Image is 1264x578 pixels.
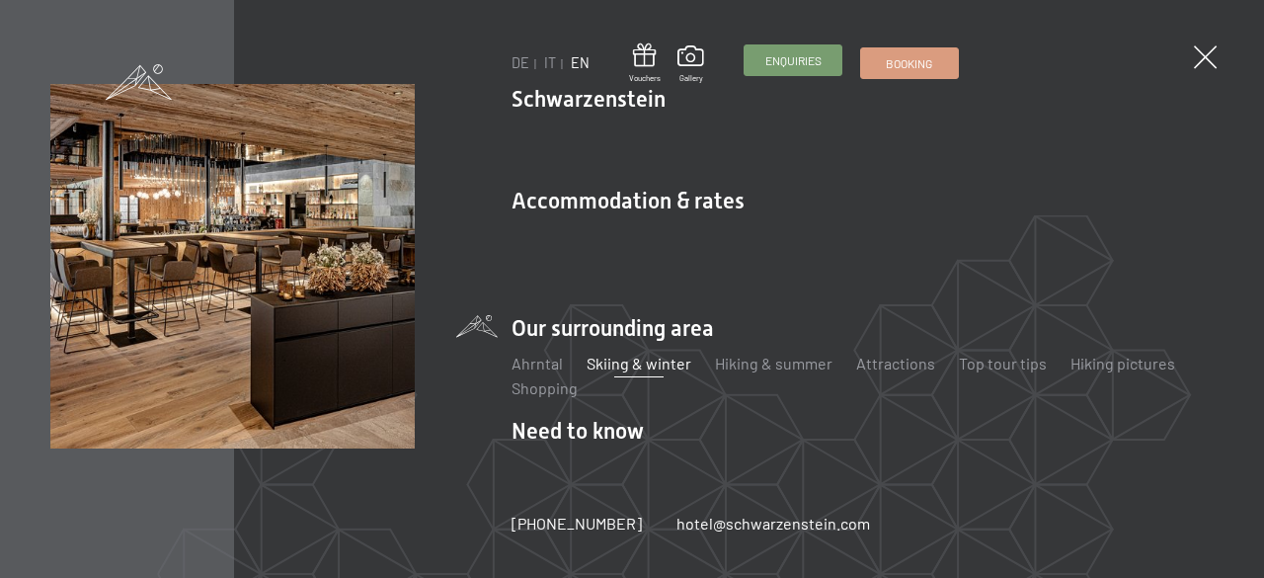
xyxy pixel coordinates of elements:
[629,43,661,84] a: Vouchers
[512,354,563,372] a: Ahrntal
[629,73,661,84] span: Vouchers
[512,378,578,397] a: Shopping
[715,354,832,372] a: Hiking & summer
[512,513,642,535] a: [PHONE_NUMBER]
[587,354,691,372] a: Skiing & winter
[677,73,704,84] span: Gallery
[861,48,958,78] a: Booking
[544,54,556,71] a: IT
[959,354,1047,372] a: Top tour tips
[677,45,704,83] a: Gallery
[1070,354,1175,372] a: Hiking pictures
[745,45,841,75] a: Enquiries
[512,54,529,71] a: DE
[571,54,590,71] a: EN
[512,514,642,533] span: [PHONE_NUMBER]
[856,354,935,372] a: Attractions
[676,513,870,535] a: hotel@schwarzenstein.com
[765,52,822,69] span: Enquiries
[886,55,932,72] span: Booking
